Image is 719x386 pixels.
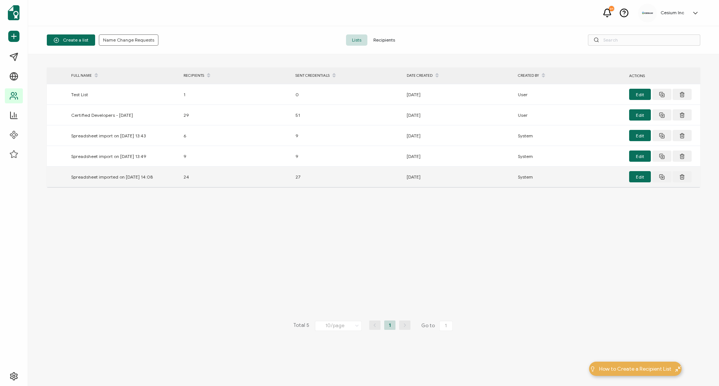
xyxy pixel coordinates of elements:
div: DATE CREATED [403,69,514,82]
button: Edit [629,89,651,100]
div: 6 [180,131,292,140]
div: 31 [609,6,614,11]
div: Certified Developers - [DATE] [67,111,180,119]
li: 1 [384,320,395,330]
iframe: Chat Widget [682,350,719,386]
button: Name Change Requests [99,34,158,46]
div: 9 [292,152,403,161]
div: SENT CREDENTIALS [292,69,403,82]
div: System [514,131,625,140]
img: minimize-icon.svg [675,366,681,372]
span: Create a list [54,37,88,43]
div: 1 [180,90,292,99]
div: CREATED BY [514,69,625,82]
div: 24 [180,173,292,181]
div: 0 [292,90,403,99]
div: Test List [67,90,180,99]
span: Name Change Requests [103,38,154,42]
div: 27 [292,173,403,181]
button: Create a list [47,34,95,46]
button: Edit [629,130,651,141]
div: Spreadsheet import on [DATE] 13:49 [67,152,180,161]
img: sertifier-logomark-colored.svg [8,5,19,20]
span: How to Create a Recipient List [599,365,671,373]
div: RECIPIENTS [180,69,292,82]
img: 1abc0e83-7b8f-4e95-bb42-7c8235cfe526.png [642,12,653,14]
h5: Cesium Inc [661,10,684,15]
input: Select [315,321,362,331]
div: 9 [292,131,403,140]
div: FULL NAME [67,69,180,82]
button: Edit [629,171,651,182]
div: Spreadsheet import on [DATE] 13:43 [67,131,180,140]
div: System [514,173,625,181]
div: [DATE] [403,90,514,99]
div: 51 [292,111,403,119]
div: Spreadsheet imported on [DATE] 14:08 [67,173,180,181]
div: 29 [180,111,292,119]
div: 9 [180,152,292,161]
input: Search [588,34,700,46]
div: User [514,111,625,119]
span: Go to [421,320,454,331]
div: [DATE] [403,173,514,181]
span: Lists [346,34,367,46]
div: [DATE] [403,131,514,140]
div: User [514,90,625,99]
span: Recipients [367,34,401,46]
span: Total 5 [293,320,309,331]
button: Edit [629,109,651,121]
div: ACTIONS [625,72,700,80]
div: [DATE] [403,111,514,119]
div: [DATE] [403,152,514,161]
div: System [514,152,625,161]
button: Edit [629,151,651,162]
